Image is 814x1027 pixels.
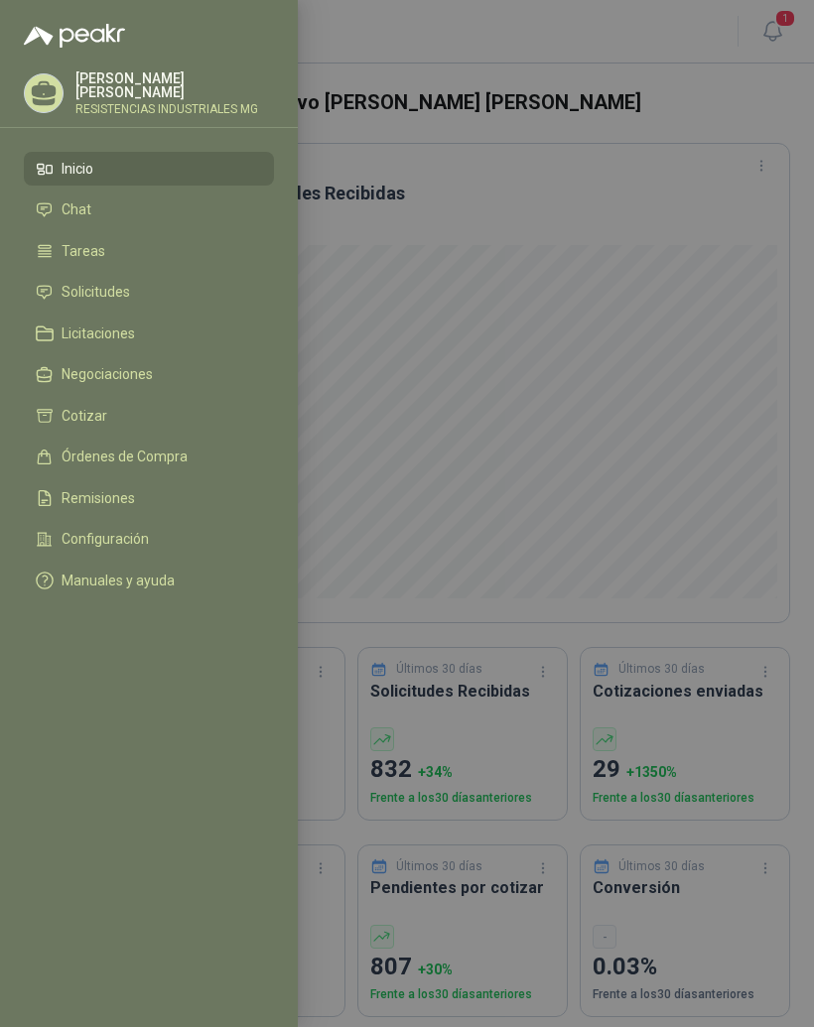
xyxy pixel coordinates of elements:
[24,523,274,557] a: Configuración
[62,161,93,177] span: Inicio
[24,193,274,227] a: Chat
[62,449,188,464] span: Órdenes de Compra
[24,358,274,392] a: Negociaciones
[62,573,175,588] span: Manuales y ayuda
[24,317,274,350] a: Licitaciones
[24,564,274,597] a: Manuales y ayuda
[24,24,125,48] img: Logo peakr
[24,441,274,474] a: Órdenes de Compra
[75,103,274,115] p: RESISTENCIAS INDUSTRIALES MG
[24,152,274,186] a: Inicio
[24,234,274,268] a: Tareas
[62,284,130,300] span: Solicitudes
[62,490,135,506] span: Remisiones
[62,531,149,547] span: Configuración
[24,399,274,433] a: Cotizar
[75,71,274,99] p: [PERSON_NAME] [PERSON_NAME]
[24,481,274,515] a: Remisiones
[62,201,91,217] span: Chat
[62,408,107,424] span: Cotizar
[62,325,135,341] span: Licitaciones
[62,366,153,382] span: Negociaciones
[24,276,274,310] a: Solicitudes
[62,243,105,259] span: Tareas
